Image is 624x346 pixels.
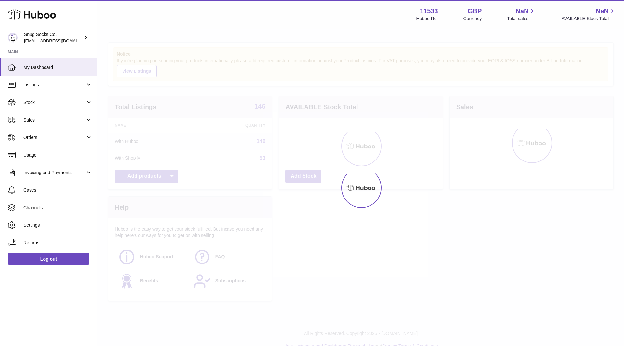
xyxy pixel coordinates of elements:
[463,16,482,22] div: Currency
[24,32,83,44] div: Snug Socks Co.
[420,7,438,16] strong: 11533
[23,222,92,228] span: Settings
[23,152,92,158] span: Usage
[23,117,85,123] span: Sales
[596,7,609,16] span: NaN
[23,135,85,141] span: Orders
[507,7,536,22] a: NaN Total sales
[23,82,85,88] span: Listings
[23,99,85,106] span: Stock
[8,33,18,43] img: info@snugsocks.co.uk
[23,64,92,70] span: My Dashboard
[468,7,482,16] strong: GBP
[515,7,528,16] span: NaN
[561,16,616,22] span: AVAILABLE Stock Total
[23,187,92,193] span: Cases
[8,253,89,265] a: Log out
[23,205,92,211] span: Channels
[507,16,536,22] span: Total sales
[24,38,96,43] span: [EMAIL_ADDRESS][DOMAIN_NAME]
[561,7,616,22] a: NaN AVAILABLE Stock Total
[23,170,85,176] span: Invoicing and Payments
[23,240,92,246] span: Returns
[416,16,438,22] div: Huboo Ref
